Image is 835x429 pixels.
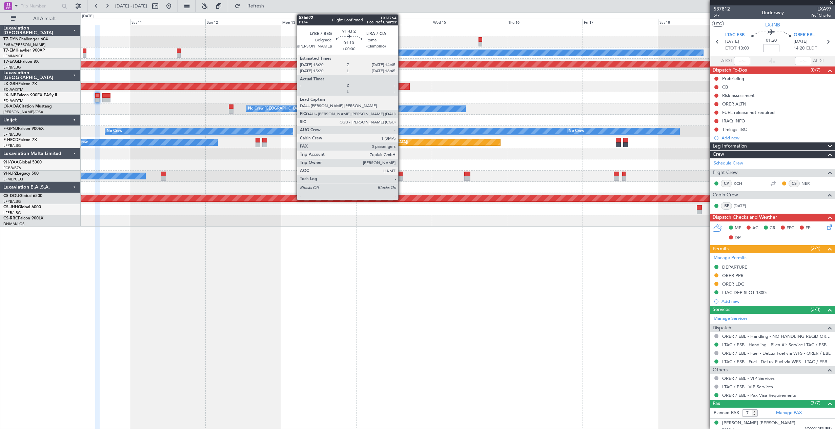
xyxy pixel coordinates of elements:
[3,60,39,64] a: T7-EAGLFalcon 8X
[762,9,784,16] div: Underway
[3,54,23,59] a: LFMN/NCE
[3,110,43,115] a: [PERSON_NAME]/QSA
[3,210,21,215] a: LFPB/LBG
[787,225,794,232] span: FFC
[794,38,808,45] span: [DATE]
[107,126,122,136] div: No Crew
[583,19,658,25] div: Fri 17
[21,1,60,11] input: Trip Number
[3,194,42,198] a: CS-DOUGlobal 6500
[3,82,37,86] a: LX-GBHFalcon 7X
[3,98,23,103] a: EDLW/DTM
[714,5,730,13] span: 537812
[3,177,23,182] a: LFMD/CEQ
[713,66,747,74] span: Dispatch To-Dos
[3,42,45,47] a: EVRA/[PERSON_NAME]
[3,82,18,86] span: LX-GBH
[721,298,832,304] div: Add new
[735,235,741,241] span: DP
[18,16,72,21] span: All Aircraft
[734,203,749,209] a: [DATE]
[3,37,19,41] span: T7-DYN
[658,19,734,25] div: Sat 18
[721,135,832,141] div: Add new
[722,273,744,278] div: ORER PPR
[356,19,432,25] div: Tue 14
[3,160,42,164] a: 9H-YAAGlobal 5000
[358,126,373,136] div: No Crew
[3,104,19,109] span: LX-AOA
[765,21,780,28] span: LX-INB
[713,142,747,150] span: Leg Information
[722,101,746,107] div: ORER ALTN
[115,3,147,9] span: [DATE] - [DATE]
[722,384,773,390] a: LTAC / ESB - VIP Services
[794,45,805,52] span: 14:20
[735,225,741,232] span: MF
[3,160,19,164] span: 9H-YAA
[3,221,24,227] a: DNMM/LOS
[721,180,732,187] div: CP
[231,1,272,12] button: Refresh
[3,165,21,171] a: FCBB/BZV
[3,205,41,209] a: CS-JHHGlobal 6000
[242,4,270,8] span: Refresh
[3,172,39,176] a: 9H-LPZLegacy 500
[3,127,18,131] span: F-GPNJ
[3,216,18,220] span: CS-RRC
[432,19,507,25] div: Wed 15
[301,137,408,148] div: Planned Maint [GEOGRAPHIC_DATA] ([GEOGRAPHIC_DATA])
[3,65,21,70] a: LFPB/LBG
[811,13,832,18] span: Pref Charter
[713,245,729,253] span: Permits
[722,93,755,98] div: Risk assessment
[3,138,37,142] a: F-HECDFalcon 7X
[813,58,824,64] span: ALDT
[811,66,820,74] span: (0/7)
[713,169,738,177] span: Flight Crew
[569,126,584,136] div: No Crew
[722,264,747,270] div: DEPARTURE
[713,400,720,408] span: Pax
[789,180,800,187] div: CS
[776,410,802,416] a: Manage PAX
[7,13,74,24] button: All Aircraft
[3,138,18,142] span: F-HECD
[725,38,739,45] span: [DATE]
[714,255,747,261] a: Manage Permits
[811,5,832,13] span: LXA97
[721,202,732,210] div: ISP
[713,151,724,158] span: Crew
[734,180,749,187] a: KCH
[3,48,17,53] span: T7-EMI
[752,225,758,232] span: AC
[722,76,744,81] div: Prebriefing
[722,333,832,339] a: ORER / EBL - Handling - NO HANDLING REQD ORER/EBL
[712,21,724,27] button: UTC
[722,281,745,287] div: ORER LDG
[722,350,831,356] a: ORER / EBL - Fuel - DeLux Fuel via WFS - ORER / EBL
[3,143,21,148] a: LFPB/LBG
[734,57,750,65] input: --:--
[770,225,775,232] span: CR
[3,172,17,176] span: 9H-LPZ
[806,45,817,52] span: ELDT
[3,87,23,92] a: EDLW/DTM
[714,315,748,322] a: Manage Services
[320,48,336,58] div: No Crew
[811,399,820,407] span: (7/7)
[725,45,736,52] span: ETOT
[714,160,743,167] a: Schedule Crew
[713,324,731,332] span: Dispatch
[721,58,732,64] span: ATOT
[722,342,827,348] a: LTAC / ESB - Handling - Bilen Air Service LTAC / ESB
[248,104,346,114] div: No Crew [GEOGRAPHIC_DATA] ([GEOGRAPHIC_DATA])
[722,118,745,124] div: IRAQ INFO
[722,359,827,365] a: LTAC / ESB - Fuel - DeLux Fuel via WFS - LTAC / ESB
[3,104,52,109] a: LX-AOACitation Mustang
[3,93,57,97] a: LX-INBFalcon 900EX EASy II
[766,37,777,44] span: 01:20
[725,32,745,39] span: LTAC ESB
[3,205,18,209] span: CS-JHH
[811,306,820,313] span: (3/3)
